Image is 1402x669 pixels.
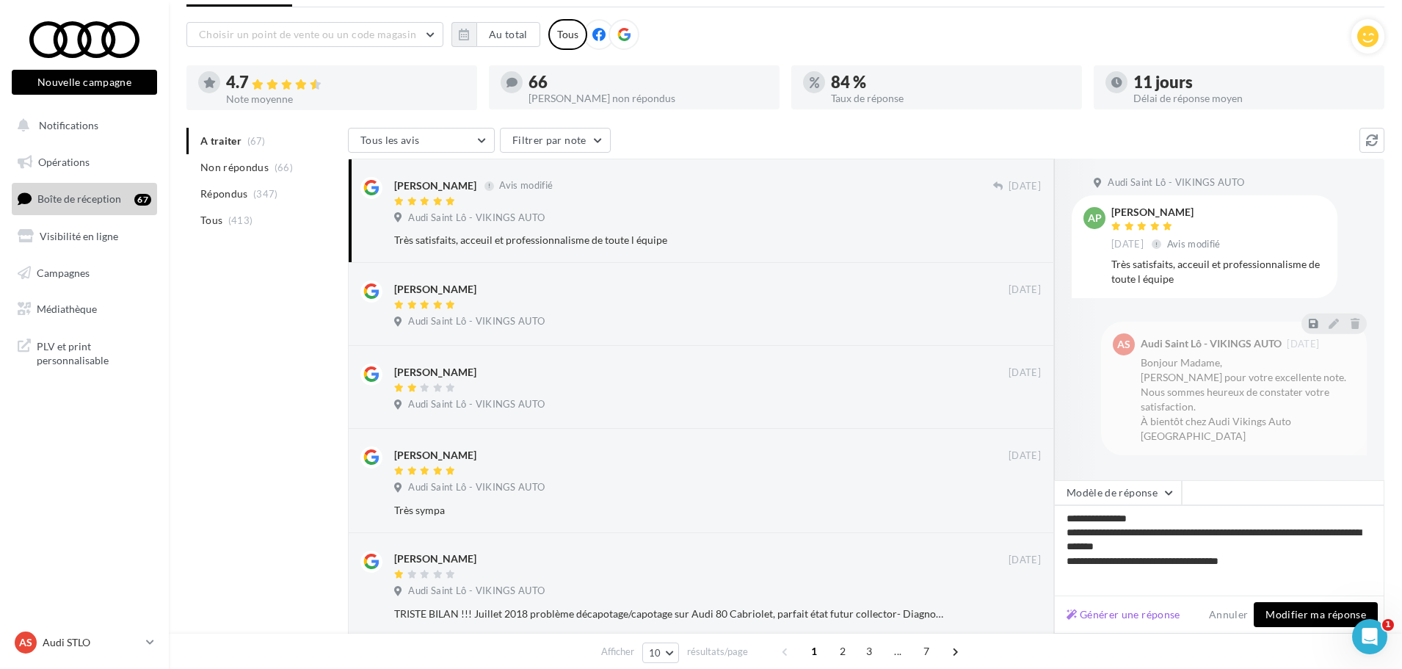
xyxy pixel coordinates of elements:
a: Campagnes [9,258,160,289]
p: Audi STLO [43,635,140,650]
a: AS Audi STLO [12,629,157,657]
span: [DATE] [1009,283,1041,297]
div: 11 jours [1133,74,1373,90]
span: 1 [1382,619,1394,631]
button: Au total [451,22,540,47]
div: Taux de réponse [831,93,1070,104]
span: Tous les avis [360,134,420,146]
span: Audi Saint Lô - VIKINGS AUTO [408,481,545,494]
div: [PERSON_NAME] [1111,207,1224,217]
button: Filtrer par note [500,128,611,153]
button: Au total [476,22,540,47]
span: Visibilité en ligne [40,230,118,242]
span: 10 [649,647,661,659]
div: 84 % [831,74,1070,90]
span: [DATE] [1111,238,1144,251]
span: Non répondus [200,160,269,175]
span: Audi Saint Lô - VIKINGS AUTO [1108,176,1244,189]
a: PLV et print personnalisable [9,330,160,374]
div: 67 [134,194,151,206]
span: Afficher [601,645,634,659]
span: [DATE] [1287,339,1319,349]
span: PLV et print personnalisable [37,336,151,368]
div: [PERSON_NAME] non répondus [529,93,768,104]
div: [PERSON_NAME] [394,178,476,193]
button: 10 [642,643,680,663]
span: Choisir un point de vente ou un code magasin [199,28,416,40]
span: 7 [915,640,938,663]
div: [PERSON_NAME] [394,282,476,297]
span: Médiathèque [37,303,97,315]
button: Annuler [1203,606,1254,623]
span: (347) [253,188,278,200]
span: Tous [200,213,222,228]
span: ... [886,640,909,663]
button: Notifications [9,110,154,141]
span: Audi Saint Lô - VIKINGS AUTO [408,398,545,411]
span: Campagnes [37,266,90,278]
span: AP [1088,211,1102,225]
div: 4.7 [226,74,465,91]
div: Très satisfaits, acceuil et professionnalisme de toute l équipe [394,233,945,247]
span: AS [19,635,32,650]
div: Bonjour Madame, [PERSON_NAME] pour votre excellente note. Nous sommes heureux de constater votre ... [1141,355,1355,444]
span: AS [1117,337,1130,352]
span: [DATE] [1009,180,1041,193]
span: résultats/page [687,645,748,659]
span: [DATE] [1009,449,1041,463]
button: Choisir un point de vente ou un code magasin [186,22,443,47]
a: Boîte de réception67 [9,183,160,214]
span: (66) [275,162,293,173]
span: Répondus [200,187,248,201]
span: [DATE] [1009,366,1041,380]
div: Tous [548,19,587,50]
div: [PERSON_NAME] [394,448,476,463]
span: Opérations [38,156,90,168]
button: Modèle de réponse [1054,480,1182,505]
a: Opérations [9,147,160,178]
a: Visibilité en ligne [9,221,160,252]
div: Délai de réponse moyen [1133,93,1373,104]
div: Note moyenne [226,94,465,104]
button: Générer une réponse [1061,606,1186,623]
span: Avis modifié [1167,238,1221,250]
span: 2 [831,640,854,663]
span: Notifications [39,119,98,131]
span: (413) [228,214,253,226]
button: Modifier ma réponse [1254,602,1378,627]
span: Boîte de réception [37,192,121,205]
iframe: Intercom live chat [1352,619,1387,654]
span: Audi Saint Lô - VIKINGS AUTO [408,211,545,225]
div: [PERSON_NAME] [394,552,476,566]
a: Médiathèque [9,294,160,325]
div: Audi Saint Lô - VIKINGS AUTO [1141,339,1282,349]
span: 1 [802,640,826,663]
span: 3 [857,640,881,663]
div: Très sympa [394,503,945,518]
button: Tous les avis [348,128,495,153]
span: Audi Saint Lô - VIKINGS AUTO [408,585,545,598]
div: 66 [529,74,768,90]
span: Audi Saint Lô - VIKINGS AUTO [408,315,545,328]
div: Très satisfaits, acceuil et professionnalisme de toute l équipe [1111,257,1326,286]
span: [DATE] [1009,554,1041,567]
span: Avis modifié [499,180,553,192]
button: Nouvelle campagne [12,70,157,95]
div: [PERSON_NAME] [394,365,476,380]
div: TRISTE BILAN !!! Juillet 2018 problème décapotage/capotage sur Audi 80 Cabriolet, parfait état fu... [394,607,945,621]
